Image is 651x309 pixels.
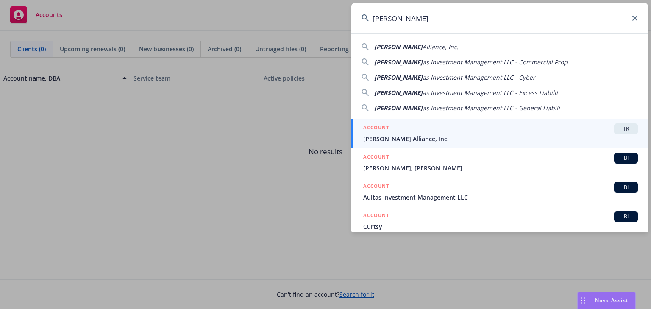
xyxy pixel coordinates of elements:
span: [PERSON_NAME]; [PERSON_NAME] [363,164,638,173]
span: Aultas Investment Management LLC [363,193,638,202]
div: Drag to move [578,292,588,309]
span: Curtsy [363,222,638,231]
span: as Investment Management LLC - Cyber [423,73,535,81]
span: [PERSON_NAME] [374,104,423,112]
h5: ACCOUNT [363,182,389,192]
span: as Investment Management LLC - Excess Liabilit [423,89,558,97]
span: BI [618,213,634,220]
span: [PERSON_NAME] [374,58,423,66]
a: ACCOUNTBICurtsy [351,206,648,236]
span: BI [618,154,634,162]
span: TR [618,125,634,133]
span: as Investment Management LLC - General Liabili [423,104,560,112]
a: ACCOUNTTR[PERSON_NAME] Alliance, Inc. [351,119,648,148]
h5: ACCOUNT [363,211,389,221]
span: BI [618,184,634,191]
span: as Investment Management LLC - Commercial Prop [423,58,568,66]
span: Alliance, Inc. [423,43,459,51]
h5: ACCOUNT [363,123,389,134]
span: [PERSON_NAME] [374,73,423,81]
h5: ACCOUNT [363,153,389,163]
a: ACCOUNTBIAultas Investment Management LLC [351,177,648,206]
span: [PERSON_NAME] Alliance, Inc. [363,134,638,143]
span: Nova Assist [595,297,629,304]
input: Search... [351,3,648,33]
a: ACCOUNTBI[PERSON_NAME]; [PERSON_NAME] [351,148,648,177]
span: [PERSON_NAME] [374,43,423,51]
button: Nova Assist [577,292,636,309]
span: [PERSON_NAME] [374,89,423,97]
